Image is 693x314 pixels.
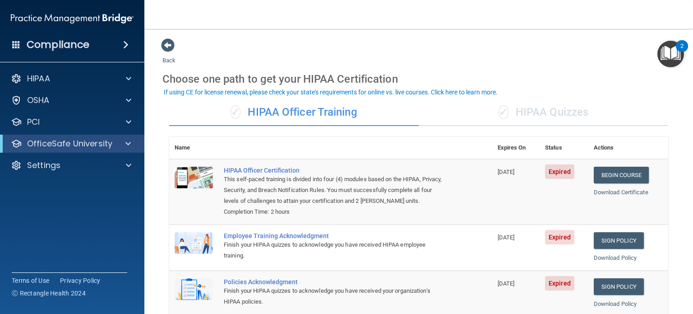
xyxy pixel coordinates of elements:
a: Back [162,46,176,64]
button: If using CE for license renewal, please check your state's requirements for online vs. live cours... [162,88,499,97]
div: Choose one path to get your HIPAA Certification [162,66,675,92]
iframe: Drift Widget Chat Controller [537,250,682,286]
a: Sign Policy [594,232,644,249]
a: PCI [11,117,131,127]
div: Policies Acknowledgment [224,278,447,286]
th: Expires On [492,137,540,159]
a: Download Policy [594,300,637,307]
th: Actions [588,137,668,159]
a: Download Certificate [594,189,648,196]
span: ✓ [231,105,240,119]
div: HIPAA Quizzes [419,99,668,126]
div: HIPAA Officer Training [169,99,419,126]
div: Completion Time: 2 hours [224,206,447,217]
span: Ⓒ Rectangle Health 2024 [12,289,86,298]
p: PCI [27,117,40,127]
div: 2 [680,46,684,58]
a: HIPAA Officer Certification [224,167,447,174]
div: Finish your HIPAA quizzes to acknowledge you have received HIPAA employee training. [224,239,447,261]
span: Expired [545,230,574,244]
p: HIPAA [27,73,50,84]
span: [DATE] [498,169,515,175]
a: Settings [11,160,131,171]
span: Expired [545,164,574,179]
a: Begin Course [594,167,649,183]
button: Open Resource Center, 2 new notifications [657,41,684,67]
a: Terms of Use [12,276,49,285]
p: OSHA [27,95,50,106]
th: Name [169,137,218,159]
th: Status [540,137,588,159]
span: ✓ [499,105,508,119]
a: Privacy Policy [60,276,101,285]
a: Sign Policy [594,278,644,295]
div: If using CE for license renewal, please check your state's requirements for online vs. live cours... [164,89,498,95]
a: HIPAA [11,73,131,84]
p: OfficeSafe University [27,138,112,149]
span: [DATE] [498,234,515,241]
p: Settings [27,160,60,171]
a: OfficeSafe University [11,138,131,149]
span: [DATE] [498,280,515,287]
a: OSHA [11,95,131,106]
h4: Compliance [27,38,89,51]
div: Finish your HIPAA quizzes to acknowledge you have received your organization’s HIPAA policies. [224,286,447,307]
div: Employee Training Acknowledgment [224,232,447,239]
img: PMB logo [11,9,134,28]
div: This self-paced training is divided into four (4) modules based on the HIPAA, Privacy, Security, ... [224,174,447,206]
